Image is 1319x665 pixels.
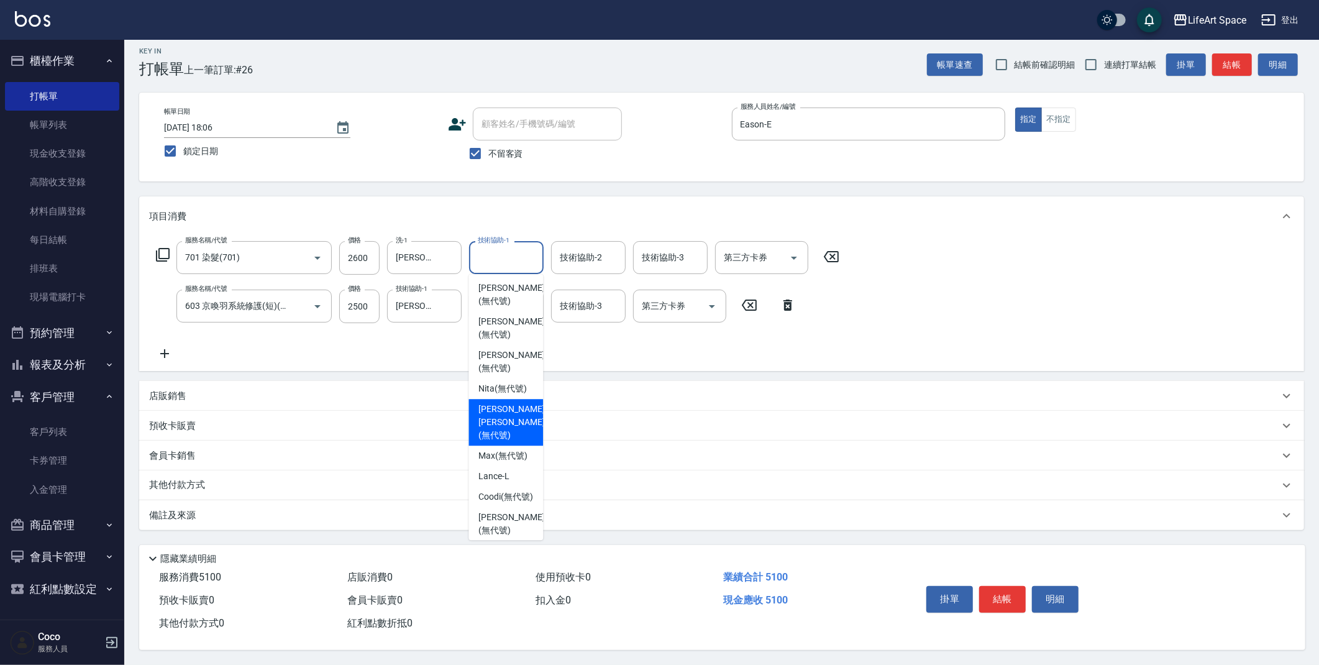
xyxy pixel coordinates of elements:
[5,381,119,413] button: 客戶管理
[328,113,358,143] button: Choose date, selected date is 2025-09-16
[5,446,119,475] a: 卡券管理
[396,284,427,293] label: 技術協助-1
[1137,7,1162,32] button: save
[5,509,119,541] button: 商品管理
[478,403,544,442] span: [PERSON_NAME] [PERSON_NAME] (無代號)
[478,449,527,462] span: Max (無代號)
[5,283,119,311] a: 現場電腦打卡
[139,196,1304,236] div: 項目消費
[1015,108,1042,132] button: 指定
[347,594,403,606] span: 會員卡販賣 0
[38,631,101,643] h5: Coco
[5,317,119,349] button: 預約管理
[478,315,544,341] span: [PERSON_NAME] (無代號)
[139,500,1304,530] div: 備註及來源
[926,586,973,612] button: 掛單
[139,47,184,55] h2: Key In
[149,479,211,492] p: 其他付款方式
[139,470,1304,500] div: 其他付款方式
[536,571,591,583] span: 使用預收卡 0
[5,226,119,254] a: 每日結帳
[723,594,788,606] span: 現金應收 5100
[5,168,119,196] a: 高階收支登錄
[1104,58,1156,71] span: 連續打單結帳
[5,139,119,168] a: 現金收支登錄
[5,541,119,573] button: 會員卡管理
[15,11,50,27] img: Logo
[1212,53,1252,76] button: 結帳
[308,296,327,316] button: Open
[784,248,804,268] button: Open
[927,53,983,76] button: 帳單速查
[5,197,119,226] a: 材料自購登錄
[5,349,119,381] button: 報表及分析
[347,571,393,583] span: 店販消費 0
[1258,53,1298,76] button: 明細
[139,411,1304,441] div: 預收卡販賣
[478,490,533,503] span: Coodi (無代號)
[1015,58,1075,71] span: 結帳前確認明細
[185,236,227,245] label: 服務名稱/代號
[5,418,119,446] a: 客戶列表
[1168,7,1251,33] button: LifeArt Space
[478,282,544,308] span: [PERSON_NAME] (無代號)
[149,390,186,403] p: 店販銷售
[139,441,1304,470] div: 會員卡銷售
[149,449,196,462] p: 會員卡銷售
[159,617,224,629] span: 其他付款方式 0
[139,381,1304,411] div: 店販銷售
[5,82,119,111] a: 打帳單
[5,254,119,283] a: 排班表
[347,617,413,629] span: 紅利點數折抵 0
[478,349,544,375] span: [PERSON_NAME] (無代號)
[5,573,119,605] button: 紅利點數設定
[1041,108,1076,132] button: 不指定
[979,586,1026,612] button: 結帳
[478,236,509,245] label: 技術協助-1
[1032,586,1079,612] button: 明細
[183,145,218,158] span: 鎖定日期
[5,475,119,504] a: 入金管理
[308,248,327,268] button: Open
[149,210,186,223] p: 項目消費
[478,248,544,274] span: [PERSON_NAME] (無代號)
[536,594,571,606] span: 扣入金 0
[38,643,101,654] p: 服務人員
[139,60,184,78] h3: 打帳單
[1256,9,1304,32] button: 登出
[348,236,361,245] label: 價格
[488,147,523,160] span: 不留客資
[478,470,509,483] span: Lance -L
[149,509,196,522] p: 備註及來源
[1188,12,1246,28] div: LifeArt Space
[5,45,119,77] button: 櫃檯作業
[149,420,196,433] p: 預收卡販賣
[159,571,221,583] span: 服務消費 5100
[741,102,795,111] label: 服務人員姓名/編號
[702,296,722,316] button: Open
[348,284,361,293] label: 價格
[159,594,214,606] span: 預收卡販賣 0
[164,117,323,138] input: YYYY/MM/DD hh:mm
[478,382,527,395] span: Nita (無代號)
[396,236,408,245] label: 洗-1
[5,111,119,139] a: 帳單列表
[185,284,227,293] label: 服務名稱/代號
[10,630,35,655] img: Person
[164,107,190,116] label: 帳單日期
[160,553,216,566] p: 隱藏業績明細
[478,511,544,537] span: [PERSON_NAME] (無代號)
[184,62,253,78] span: 上一筆訂單:#26
[723,571,788,583] span: 業績合計 5100
[1166,53,1206,76] button: 掛單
